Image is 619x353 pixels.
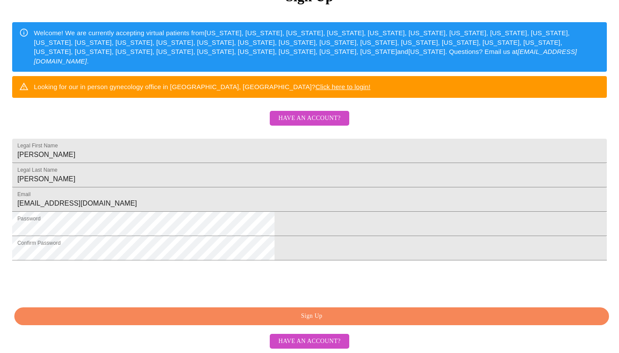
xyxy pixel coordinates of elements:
[268,337,351,344] a: Have an account?
[270,111,349,126] button: Have an account?
[278,336,341,347] span: Have an account?
[34,79,371,95] div: Looking for our in person gynecology office in [GEOGRAPHIC_DATA], [GEOGRAPHIC_DATA]?
[270,334,349,349] button: Have an account?
[14,307,609,325] button: Sign Up
[24,311,599,322] span: Sign Up
[268,120,351,128] a: Have an account?
[34,48,577,64] em: [EMAIL_ADDRESS][DOMAIN_NAME]
[12,265,144,299] iframe: reCAPTCHA
[278,113,341,124] span: Have an account?
[315,83,371,90] a: Click here to login!
[34,25,600,69] div: Welcome! We are currently accepting virtual patients from [US_STATE], [US_STATE], [US_STATE], [US...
